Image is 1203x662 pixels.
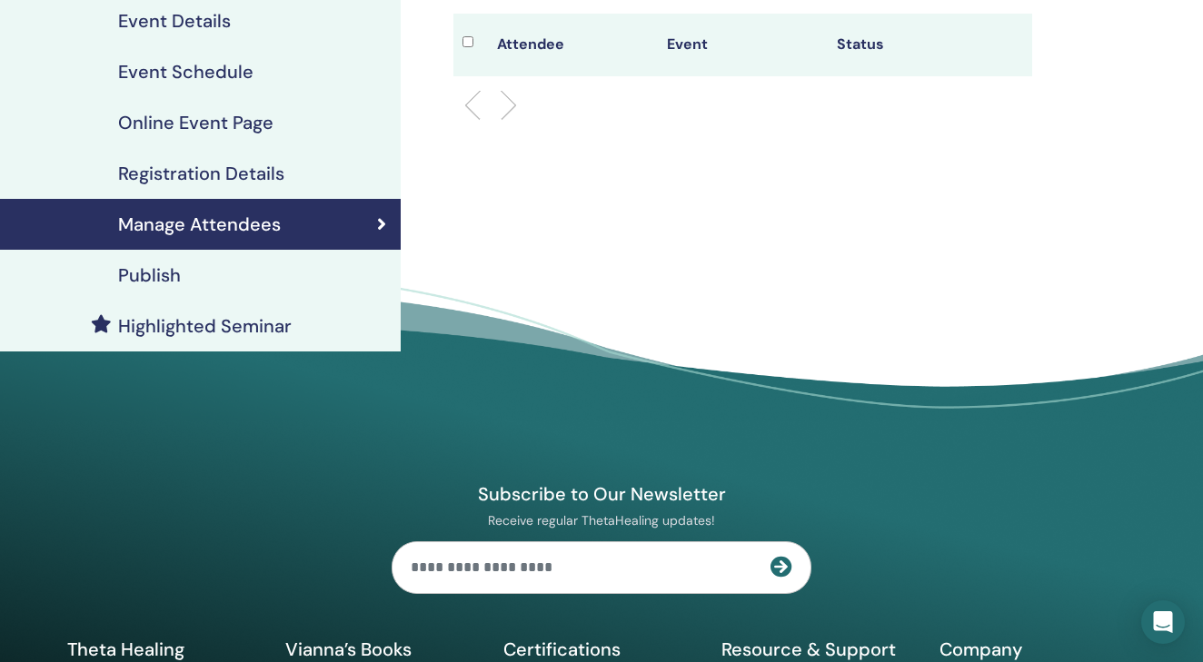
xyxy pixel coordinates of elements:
h4: Manage Attendees [118,213,281,235]
h5: Certifications [503,637,700,661]
h5: Vianna’s Books [285,637,482,661]
th: Event [658,14,828,76]
h4: Subscribe to Our Newsletter [392,482,811,506]
th: Status [828,14,998,76]
h4: Event Details [118,10,231,32]
h5: Theta Healing [67,637,263,661]
h5: Company [940,637,1136,661]
th: Attendee [488,14,658,76]
h4: Publish [118,264,181,286]
h5: Resource & Support [721,637,918,661]
p: Receive regular ThetaHealing updates! [392,512,811,529]
h4: Event Schedule [118,61,254,83]
div: Open Intercom Messenger [1141,600,1185,644]
h4: Registration Details [118,163,284,184]
h4: Online Event Page [118,112,273,133]
h4: Highlighted Seminar [118,315,292,337]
